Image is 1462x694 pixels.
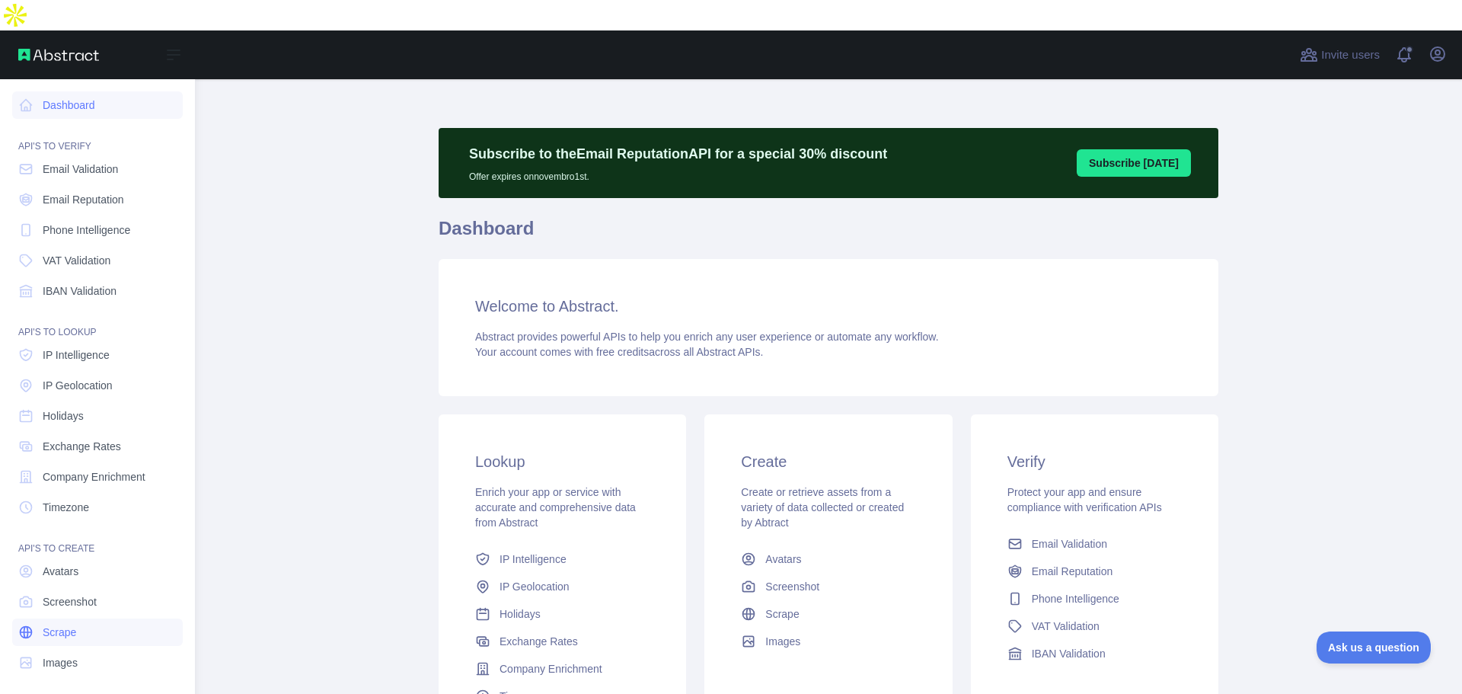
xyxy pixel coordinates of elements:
[1032,619,1100,634] span: VAT Validation
[12,619,183,646] a: Scrape
[43,347,110,363] span: IP Intelligence
[1032,646,1106,661] span: IBAN Validation
[1321,46,1380,64] span: Invite users
[500,661,602,676] span: Company Enrichment
[43,378,113,393] span: IP Geolocation
[469,143,887,165] p: Subscribe to the Email Reputation API for a special 30 % discount
[12,402,183,430] a: Holidays
[12,277,183,305] a: IBAN Validation
[1297,43,1383,67] button: Invite users
[1007,486,1162,513] span: Protect your app and ensure compliance with verification APIs
[43,408,84,424] span: Holidays
[500,579,570,594] span: IP Geolocation
[43,625,76,640] span: Scrape
[1317,632,1432,664] iframe: Toggle Customer Support
[475,296,1182,317] h3: Welcome to Abstract.
[765,606,799,622] span: Scrape
[12,588,183,616] a: Screenshot
[475,346,763,358] span: Your account comes with across all Abstract APIs.
[1032,591,1119,606] span: Phone Intelligence
[439,216,1218,253] h1: Dashboard
[500,606,541,622] span: Holidays
[735,600,921,628] a: Scrape
[12,463,183,491] a: Company Enrichment
[12,341,183,369] a: IP Intelligence
[469,600,656,628] a: Holidays
[469,573,656,600] a: IP Geolocation
[43,439,121,454] span: Exchange Rates
[475,486,636,529] span: Enrich your app or service with accurate and comprehensive data from Abstract
[43,655,78,670] span: Images
[12,433,183,460] a: Exchange Rates
[1001,558,1188,585] a: Email Reputation
[12,524,183,555] div: API'S TO CREATE
[12,247,183,274] a: VAT Validation
[12,216,183,244] a: Phone Intelligence
[469,655,656,683] a: Company Enrichment
[765,552,801,567] span: Avatars
[18,49,99,61] img: Abstract API
[12,91,183,119] a: Dashboard
[43,192,124,207] span: Email Reputation
[469,628,656,655] a: Exchange Rates
[12,558,183,585] a: Avatars
[1001,612,1188,640] a: VAT Validation
[43,283,117,299] span: IBAN Validation
[12,155,183,183] a: Email Validation
[43,469,145,485] span: Company Enrichment
[43,564,78,579] span: Avatars
[1001,530,1188,558] a: Email Validation
[735,545,921,573] a: Avatars
[469,545,656,573] a: IP Intelligence
[43,500,89,515] span: Timezone
[43,253,110,268] span: VAT Validation
[12,494,183,521] a: Timezone
[469,165,887,183] p: Offer expires on novembro 1st.
[735,628,921,655] a: Images
[765,579,819,594] span: Screenshot
[596,346,649,358] span: free credits
[735,573,921,600] a: Screenshot
[500,634,578,649] span: Exchange Rates
[475,331,939,343] span: Abstract provides powerful APIs to help you enrich any user experience or automate any workflow.
[1077,149,1191,177] button: Subscribe [DATE]
[43,162,118,177] span: Email Validation
[475,451,650,472] h3: Lookup
[1001,585,1188,612] a: Phone Intelligence
[1032,564,1113,579] span: Email Reputation
[12,122,183,152] div: API'S TO VERIFY
[741,451,915,472] h3: Create
[43,222,130,238] span: Phone Intelligence
[12,308,183,338] div: API'S TO LOOKUP
[12,186,183,213] a: Email Reputation
[1007,451,1182,472] h3: Verify
[12,649,183,676] a: Images
[765,634,800,649] span: Images
[12,372,183,399] a: IP Geolocation
[741,486,904,529] span: Create or retrieve assets from a variety of data collected or created by Abtract
[500,552,567,567] span: IP Intelligence
[1001,640,1188,667] a: IBAN Validation
[1032,536,1107,552] span: Email Validation
[43,594,97,609] span: Screenshot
